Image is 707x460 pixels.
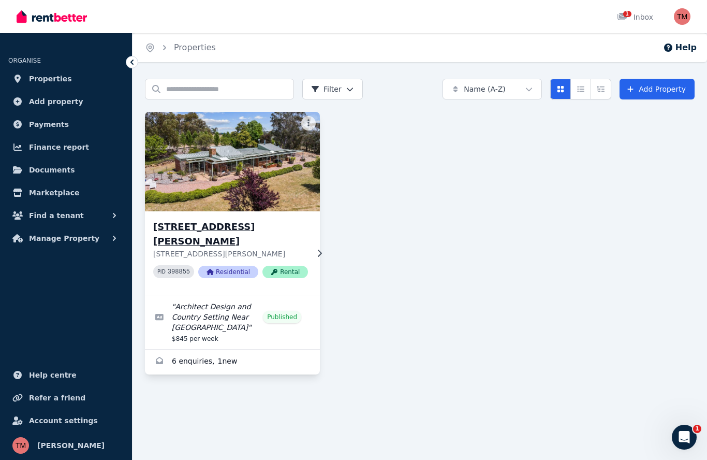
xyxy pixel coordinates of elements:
button: Filter [302,79,363,99]
h3: [STREET_ADDRESS][PERSON_NAME] [153,220,308,249]
a: Refer a friend [8,387,124,408]
a: Enquiries for 810 Norton Rd, Wamboin [145,350,320,375]
nav: Breadcrumb [132,33,228,62]
a: Add Property [620,79,695,99]
span: Find a tenant [29,209,84,222]
a: Properties [174,42,216,52]
span: Add property [29,95,83,108]
a: Payments [8,114,124,135]
span: Finance report [29,141,89,153]
button: Find a tenant [8,205,124,226]
span: Account settings [29,414,98,427]
a: Marketplace [8,182,124,203]
a: Edit listing: Architect Design and Country Setting Near Canberra [145,295,320,349]
a: Documents [8,160,124,180]
span: Documents [29,164,75,176]
a: Account settings [8,410,124,431]
span: Properties [29,73,72,85]
button: More options [301,116,316,131]
span: Refer a friend [29,392,85,404]
button: Help [663,41,697,54]
span: Payments [29,118,69,131]
img: Tony Mansfield [674,8,690,25]
a: Properties [8,68,124,89]
img: RentBetter [17,9,87,24]
img: Tony Mansfield [12,437,29,454]
button: Manage Property [8,228,124,249]
span: Name (A-Z) [464,84,506,94]
span: Residential [198,266,258,278]
button: Compact list view [570,79,591,99]
span: ORGANISE [8,57,41,64]
iframe: Intercom live chat [672,425,697,450]
a: Help centre [8,365,124,385]
span: Manage Property [29,232,99,245]
span: Help centre [29,369,77,381]
p: [STREET_ADDRESS][PERSON_NAME] [153,249,308,259]
button: Name (A-Z) [443,79,542,99]
button: Expanded list view [591,79,611,99]
button: Card view [550,79,571,99]
span: Filter [311,84,342,94]
span: Rental [262,266,308,278]
div: Inbox [617,12,653,22]
code: 398855 [168,268,190,276]
span: [PERSON_NAME] [37,439,105,452]
a: 810 Norton Rd, Wamboin[STREET_ADDRESS][PERSON_NAME][STREET_ADDRESS][PERSON_NAME]PID 398855Residen... [145,112,320,295]
div: View options [550,79,611,99]
img: 810 Norton Rd, Wamboin [141,109,325,214]
span: 1 [693,425,701,433]
span: Marketplace [29,186,79,199]
a: Finance report [8,137,124,157]
span: 1 [623,11,631,17]
small: PID [157,269,166,275]
a: Add property [8,91,124,112]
